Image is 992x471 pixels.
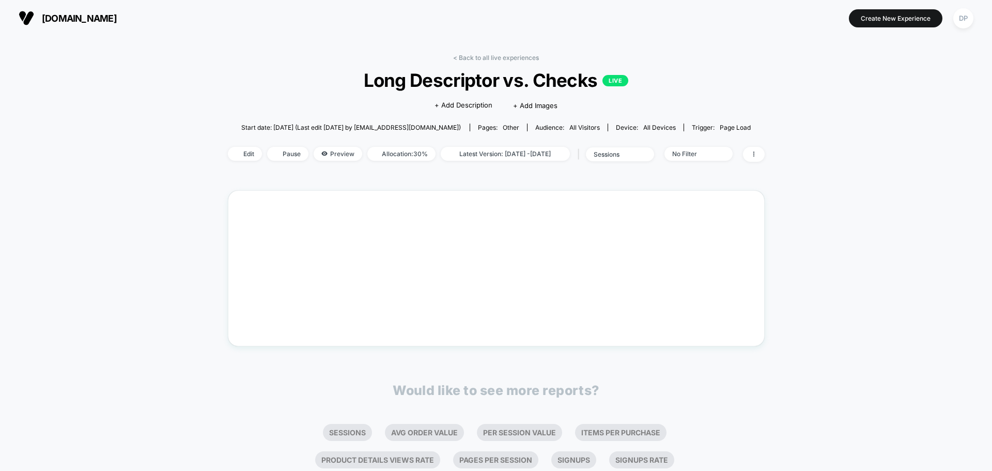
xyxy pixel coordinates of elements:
span: Latest Version: [DATE] - [DATE] [441,147,570,161]
button: Create New Experience [849,9,942,27]
span: | [575,147,586,162]
div: No Filter [672,150,714,158]
li: Pages Per Session [453,451,538,468]
span: All Visitors [569,124,600,131]
span: Allocation: 30% [367,147,436,161]
span: Preview [314,147,362,161]
span: Start date: [DATE] (Last edit [DATE] by [EMAIL_ADDRESS][DOMAIN_NAME]) [241,124,461,131]
p: Would like to see more reports? [393,383,599,398]
img: Visually logo [19,10,34,26]
p: LIVE [602,75,628,86]
span: all devices [643,124,676,131]
span: Long Descriptor vs. Checks [254,69,737,91]
li: Signups Rate [609,451,674,468]
div: Trigger: [692,124,751,131]
span: Page Load [720,124,751,131]
div: DP [953,8,973,28]
span: + Add Images [513,101,557,110]
span: Pause [267,147,308,161]
button: [DOMAIN_NAME] [16,10,120,26]
div: sessions [594,150,635,158]
span: + Add Description [435,100,492,111]
span: Device: [608,124,684,131]
li: Signups [551,451,596,468]
li: Product Details Views Rate [315,451,440,468]
div: Pages: [478,124,519,131]
li: Per Session Value [477,424,562,441]
button: DP [950,8,977,29]
span: [DOMAIN_NAME] [42,13,117,24]
li: Sessions [323,424,372,441]
li: Items Per Purchase [575,424,667,441]
span: other [503,124,519,131]
a: < Back to all live experiences [453,54,539,62]
span: Edit [228,147,262,161]
div: Audience: [535,124,600,131]
li: Avg Order Value [385,424,464,441]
